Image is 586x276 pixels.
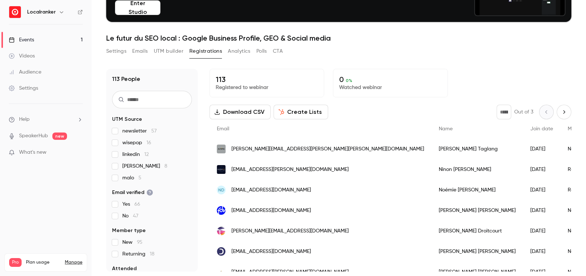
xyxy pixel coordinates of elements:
div: [DATE] [523,180,560,200]
button: Polls [256,45,267,57]
span: ND [218,187,225,193]
p: 113 [216,75,318,84]
button: Next page [557,105,571,119]
div: Videos [9,52,35,60]
p: Watched webinar [339,84,441,91]
div: [DATE] [523,139,560,159]
span: [EMAIL_ADDRESS][DOMAIN_NAME] [231,186,311,194]
img: alphea.fr [217,165,226,174]
h1: Le futur du SEO local : Google Business Profile, GEO & Social media [106,34,571,42]
div: [DATE] [523,200,560,221]
span: 16 [146,140,151,145]
div: Noémie [PERSON_NAME] [431,180,523,200]
p: Out of 3 [514,108,533,116]
button: Emails [132,45,148,57]
div: [PERSON_NAME] Taglang [431,139,523,159]
button: Registrations [189,45,222,57]
p: Registered to webinar [216,84,318,91]
button: Download CSV [209,105,271,119]
span: [PERSON_NAME][EMAIL_ADDRESS][PERSON_NAME][PERSON_NAME][DOMAIN_NAME] [231,145,424,153]
span: [EMAIL_ADDRESS][DOMAIN_NAME] [231,248,311,256]
div: [PERSON_NAME] [PERSON_NAME] [431,200,523,221]
span: Plan usage [26,260,60,265]
span: wisepop [122,139,151,146]
div: Settings [9,85,38,92]
li: help-dropdown-opener [9,116,83,123]
span: 47 [133,213,138,219]
span: UTM Source [112,116,142,123]
a: SpeakerHub [19,132,48,140]
a: Manage [65,260,82,265]
span: 95 [137,240,142,245]
h6: Localranker [27,8,56,16]
div: [DATE] [523,241,560,262]
button: CTA [273,45,283,57]
div: Audience [9,68,41,76]
div: Events [9,36,34,44]
span: linkedin [122,151,149,158]
span: 66 [134,202,140,207]
span: 57 [151,128,157,134]
button: Analytics [228,45,251,57]
img: altema.pro [217,145,226,153]
span: Email verified [112,189,153,196]
span: Help [19,116,30,123]
span: [EMAIL_ADDRESS][PERSON_NAME][DOMAIN_NAME] [231,268,349,276]
span: 18 [150,251,155,257]
span: Attended [112,265,137,272]
span: newsletter [122,127,157,135]
span: Join date [530,126,553,131]
img: digitaleo.com [217,247,226,256]
button: UTM builder [154,45,183,57]
span: new [52,133,67,140]
span: Pro [9,258,22,267]
span: Returning [122,250,155,258]
span: [PERSON_NAME] [122,163,167,170]
span: What's new [19,149,47,156]
iframe: Noticeable Trigger [74,149,83,156]
button: Settings [106,45,126,57]
div: [DATE] [523,221,560,241]
img: web-conseil-strategie.fr [217,227,226,235]
div: [PERSON_NAME] Droitcourt [431,221,523,241]
span: [EMAIL_ADDRESS][PERSON_NAME][DOMAIN_NAME] [231,166,349,174]
span: Yes [122,201,140,208]
div: Ninon [PERSON_NAME] [431,159,523,180]
span: [PERSON_NAME][EMAIL_ADDRESS][DOMAIN_NAME] [231,227,349,235]
span: Member type [112,227,146,234]
h1: 113 People [112,75,140,83]
div: [PERSON_NAME] [PERSON_NAME] [431,241,523,262]
span: Name [439,126,453,131]
span: [EMAIL_ADDRESS][DOMAIN_NAME] [231,207,311,215]
span: 5 [138,175,141,180]
span: New [122,239,142,246]
button: Enter Studio [115,0,160,15]
p: 0 [339,75,441,84]
button: Create Lists [274,105,328,119]
span: 12 [144,152,149,157]
img: fdvconseil.com [217,206,226,215]
span: No [122,212,138,220]
span: malo [122,174,141,182]
span: 0 % [346,78,352,83]
img: Localranker [9,6,21,18]
span: Email [217,126,229,131]
div: [DATE] [523,159,560,180]
span: 8 [164,164,167,169]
